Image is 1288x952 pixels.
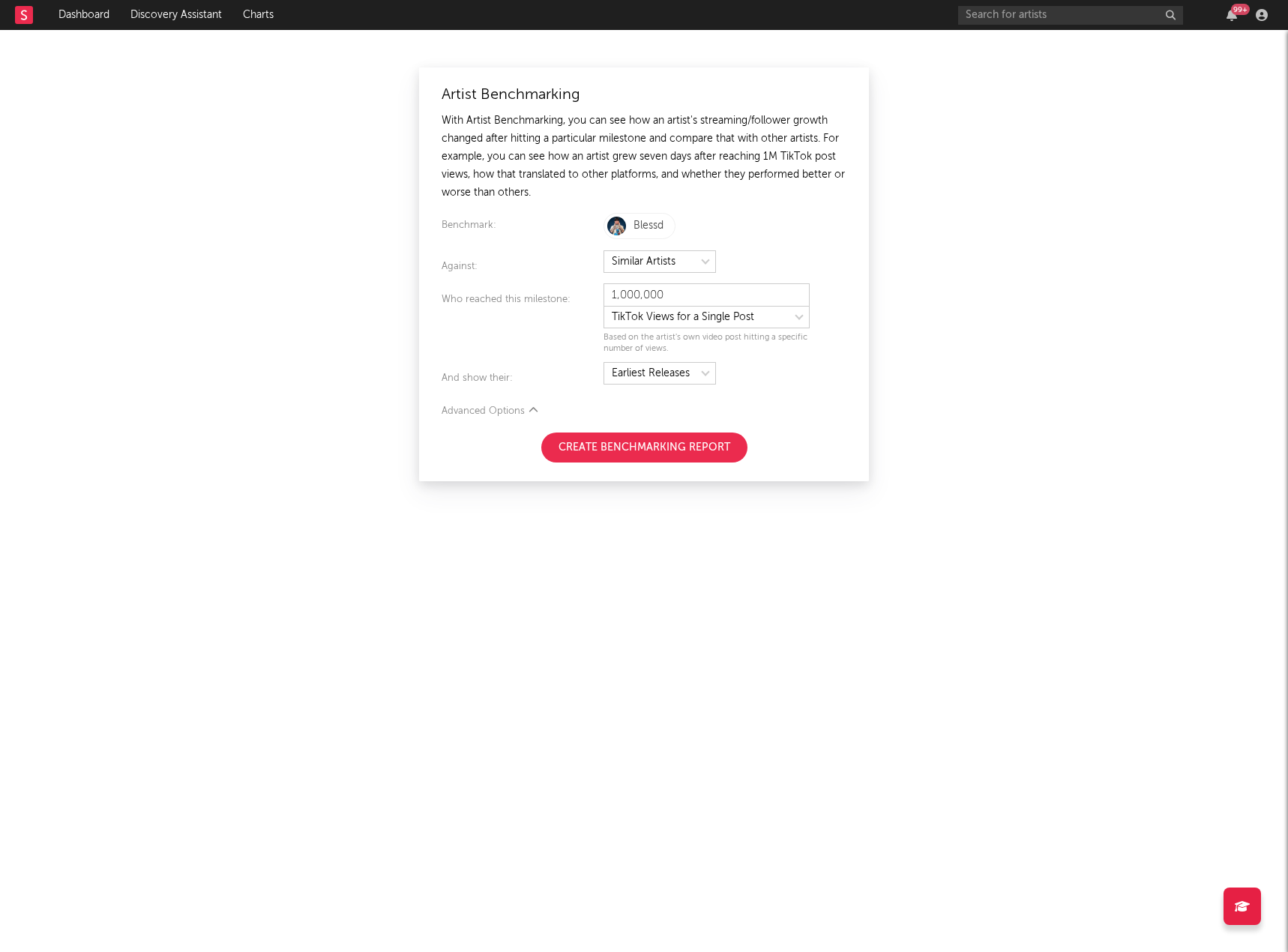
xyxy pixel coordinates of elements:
div: Artist Benchmarking [442,86,846,104]
div: Against: [442,258,604,276]
div: And show their: [442,370,604,388]
div: Based on the artist's own video post hitting a specific number of views. [604,332,810,355]
div: 99 + [1231,4,1250,15]
div: Who reached this milestone: [442,291,604,355]
div: Advanced Options [442,403,846,421]
input: eg. 1,000,000 [604,283,810,306]
div: With Artist Benchmarking, you can see how an artist's streaming/follower growth changed after hit... [442,112,846,202]
div: Blessd [634,217,663,235]
input: Search for artists [958,6,1183,25]
button: 99+ [1227,9,1237,21]
div: Benchmark: [442,217,604,243]
button: Create Benchmarking Report [541,433,747,463]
